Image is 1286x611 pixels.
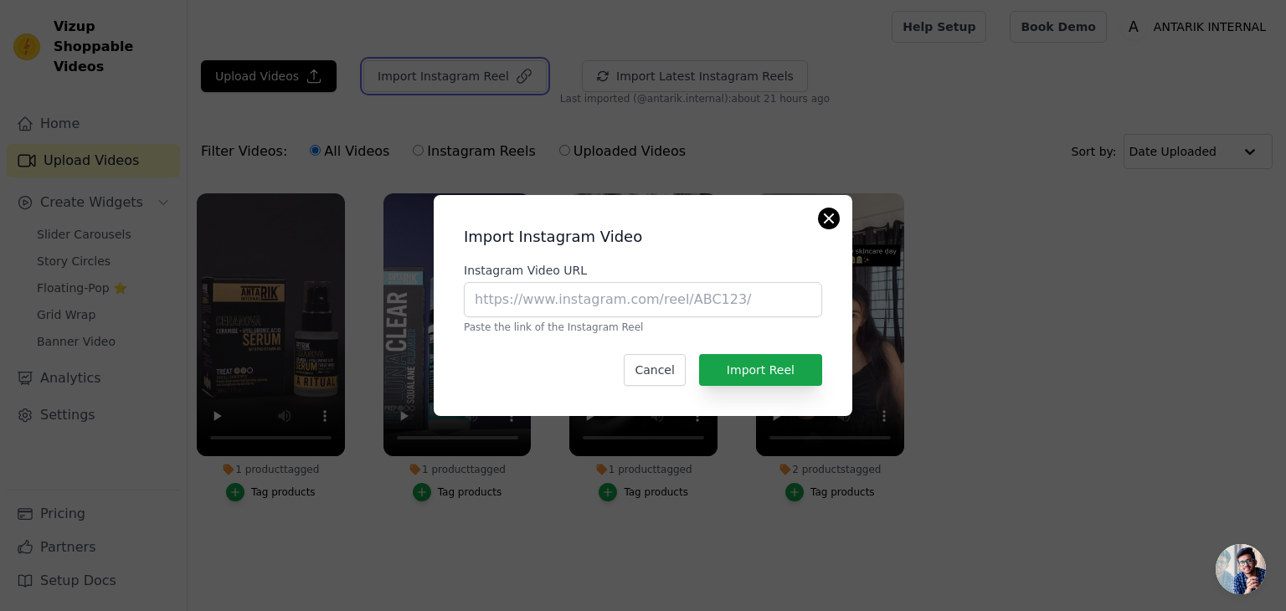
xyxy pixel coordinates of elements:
[464,282,822,317] input: https://www.instagram.com/reel/ABC123/
[699,354,822,386] button: Import Reel
[464,262,822,279] label: Instagram Video URL
[464,225,822,249] h2: Import Instagram Video
[624,354,685,386] button: Cancel
[464,321,822,334] p: Paste the link of the Instagram Reel
[1216,544,1266,594] a: Open chat
[819,208,839,228] button: Close modal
